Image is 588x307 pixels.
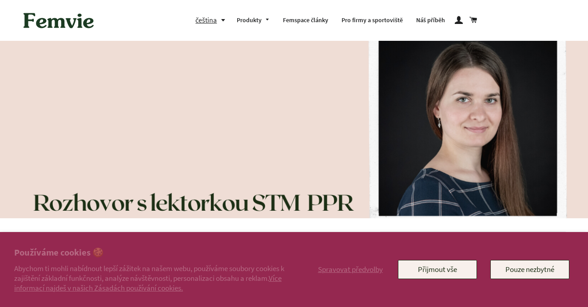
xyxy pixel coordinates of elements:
button: Pouze nezbytné [490,260,569,279]
button: Přijmout vše [398,260,477,279]
button: Spravovat předvolby [316,260,385,279]
a: Produkty [230,9,276,32]
a: Femspace články [276,9,335,32]
button: čeština [195,14,230,26]
p: Abychom ti mohli nabídnout lepší zážitek na našem webu, používáme soubory cookies k zajištění zák... [14,264,288,293]
span: Spravovat předvolby [318,264,383,274]
h2: Používáme cookies 🍪 [14,246,288,259]
a: Náš příběh [409,9,452,32]
a: Pro firmy a sportoviště [335,9,409,32]
img: Femvie [19,7,99,34]
a: Více informací najdeš v našich Zásadách používání cookies. [14,273,282,293]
